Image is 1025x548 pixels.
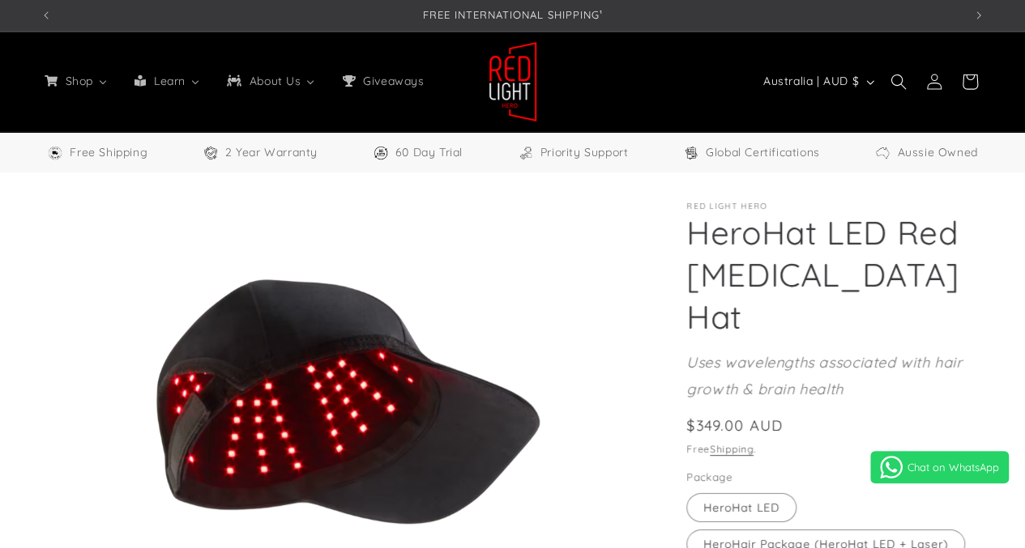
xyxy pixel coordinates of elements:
[203,145,219,161] img: Warranty Icon
[874,145,890,161] img: Aussie Owned Icon
[683,142,820,163] a: Global Certifications
[518,145,534,161] img: Support Icon
[373,145,389,161] img: Trial Icon
[121,64,213,98] a: Learn
[706,142,820,163] span: Global Certifications
[881,64,916,100] summary: Search
[489,41,537,122] img: Red Light Hero
[540,142,629,163] span: Priority Support
[47,145,63,161] img: Free Shipping Icon
[908,461,999,474] span: Chat on WhatsApp
[686,211,984,338] h1: HeroHat LED Red [MEDICAL_DATA] Hat
[897,142,977,163] span: Aussie Owned
[225,142,318,163] span: 2 Year Warranty
[47,142,147,163] a: Free Worldwide Shipping
[686,202,984,211] p: Red Light Hero
[360,74,425,88] span: Giveaways
[482,35,543,128] a: Red Light Hero
[31,64,121,98] a: Shop
[203,142,318,163] a: 2 Year Warranty
[213,64,328,98] a: About Us
[423,8,603,21] span: FREE INTERNATIONAL SHIPPING¹
[686,414,783,436] span: $349.00 AUD
[683,145,699,161] img: Certifications Icon
[686,493,797,522] label: HeroHat LED
[686,469,733,486] legend: Package
[395,142,463,163] span: 60 Day Trial
[686,353,962,397] em: Uses wavelengths associated with hair growth & brain health
[870,451,1009,483] a: Chat on WhatsApp
[62,74,95,88] span: Shop
[328,64,435,98] a: Giveaways
[518,142,629,163] a: Priority Support
[686,441,984,457] div: Free .
[246,74,303,88] span: About Us
[151,74,187,88] span: Learn
[373,142,463,163] a: 60 Day Trial
[710,443,754,455] a: Shipping
[754,66,881,97] button: Australia | AUD $
[70,142,147,163] span: Free Shipping
[763,73,859,90] span: Australia | AUD $
[874,142,977,163] a: Aussie Owned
